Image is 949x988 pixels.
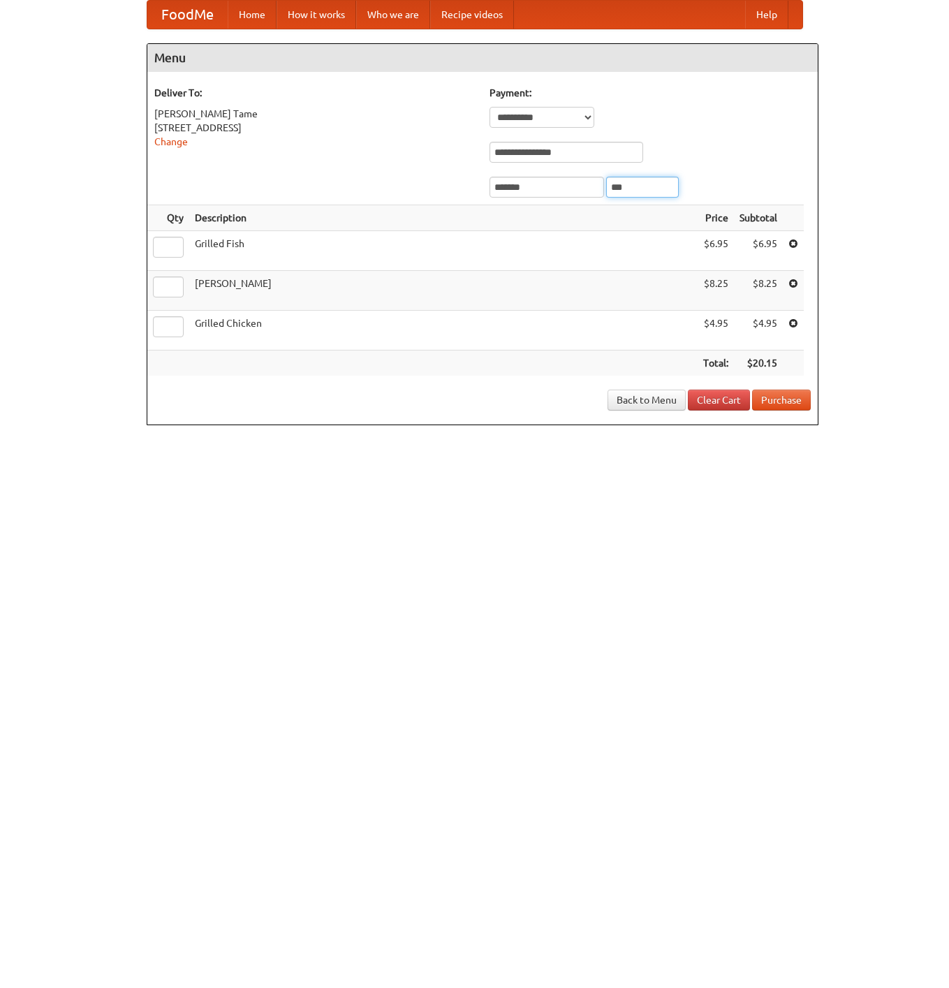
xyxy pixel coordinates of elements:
a: Help [745,1,788,29]
button: Purchase [752,390,811,411]
td: $4.95 [698,311,734,351]
td: $6.95 [734,231,783,271]
a: Recipe videos [430,1,514,29]
div: [PERSON_NAME] Tame [154,107,476,121]
td: [PERSON_NAME] [189,271,698,311]
h5: Deliver To: [154,86,476,100]
h4: Menu [147,44,818,72]
a: Change [154,136,188,147]
th: Total: [698,351,734,376]
td: $8.25 [734,271,783,311]
a: How it works [277,1,356,29]
div: [STREET_ADDRESS] [154,121,476,135]
th: Description [189,205,698,231]
a: Home [228,1,277,29]
td: Grilled Fish [189,231,698,271]
th: Qty [147,205,189,231]
td: $4.95 [734,311,783,351]
td: $8.25 [698,271,734,311]
a: Clear Cart [688,390,750,411]
th: Subtotal [734,205,783,231]
h5: Payment: [490,86,811,100]
th: $20.15 [734,351,783,376]
td: $6.95 [698,231,734,271]
a: Who we are [356,1,430,29]
a: Back to Menu [608,390,686,411]
th: Price [698,205,734,231]
a: FoodMe [147,1,228,29]
td: Grilled Chicken [189,311,698,351]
